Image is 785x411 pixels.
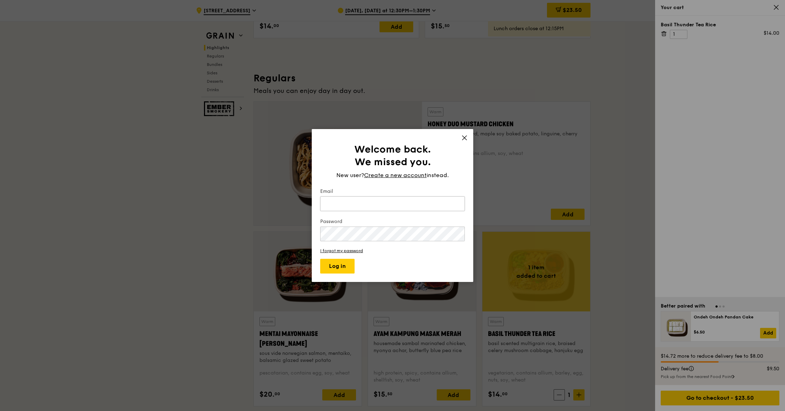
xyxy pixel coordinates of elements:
span: New user? [336,172,364,178]
h1: Welcome back. We missed you. [320,143,465,168]
button: Log in [320,259,355,274]
span: Create a new account [364,171,427,180]
label: Email [320,188,465,195]
label: Password [320,218,465,225]
a: I forgot my password [320,248,465,253]
span: instead. [427,172,449,178]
